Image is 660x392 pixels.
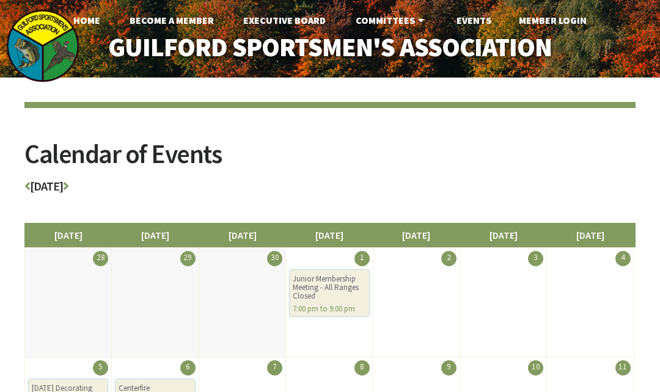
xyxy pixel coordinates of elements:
a: Become A Member [120,8,224,32]
a: Home [64,8,110,32]
div: 29 [180,251,196,266]
li: [DATE] [111,223,199,247]
div: 3 [528,251,543,266]
a: Member Login [509,8,596,32]
li: [DATE] [373,223,460,247]
a: Committees [346,8,437,32]
a: Guilford Sportsmen's Association [86,24,574,70]
a: Executive Board [233,8,335,32]
li: [DATE] [285,223,373,247]
li: [DATE] [199,223,286,247]
div: 9 [441,360,457,376]
div: 6 [180,360,196,376]
img: logo_sm.png [6,9,79,82]
li: [DATE] [24,223,112,247]
li: [DATE] [546,223,634,247]
div: 8 [354,360,370,376]
div: 1 [354,251,370,266]
div: 5 [93,360,108,376]
div: 2 [441,251,457,266]
div: Junior Membership Meeting - All Ranges Closed [293,275,365,300]
li: [DATE] [460,223,547,247]
div: 28 [93,251,108,266]
a: Events [447,8,501,32]
div: 4 [615,251,631,266]
div: 10 [528,360,543,376]
div: 7 [267,360,282,376]
div: 7:00 pm to 9:00 pm [293,305,365,313]
div: 30 [267,251,282,266]
h3: [DATE] [24,180,636,198]
div: 11 [615,360,631,376]
h2: Calendar of Events [24,140,636,180]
